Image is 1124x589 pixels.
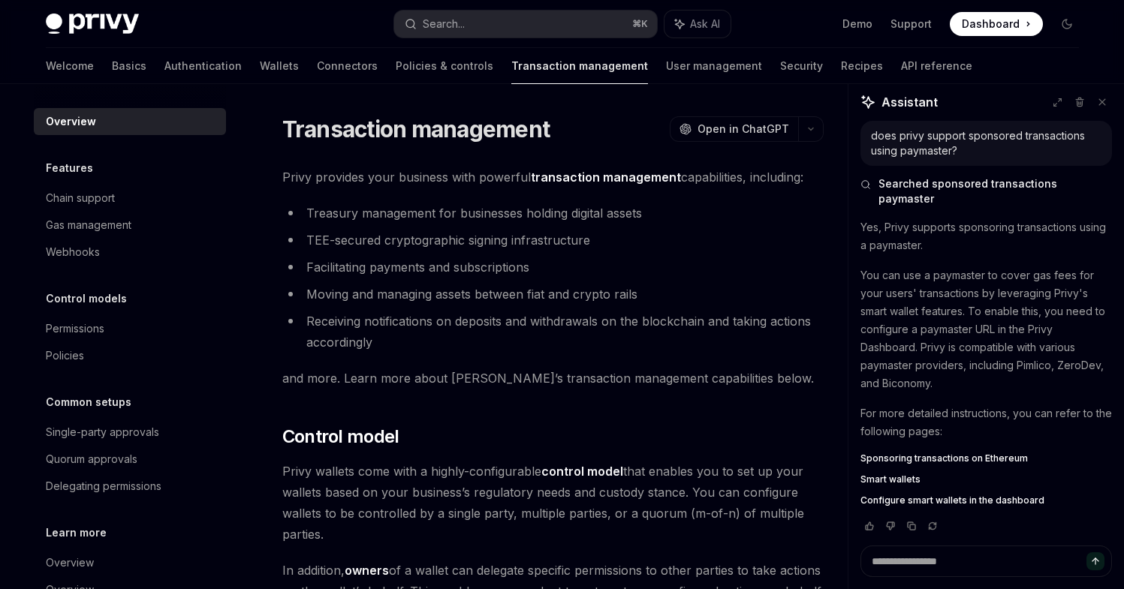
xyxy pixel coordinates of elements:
[46,477,161,495] div: Delegating permissions
[511,48,648,84] a: Transaction management
[34,315,226,342] a: Permissions
[46,290,127,308] h5: Control models
[282,425,399,449] span: Control model
[901,48,972,84] a: API reference
[860,452,1028,464] span: Sponsoring transactions on Ethereum
[871,128,1101,158] div: does privy support sponsored transactions using paymaster?
[282,230,824,251] li: TEE-secured cryptographic signing infrastructure
[531,170,681,185] strong: transaction management
[860,494,1044,506] span: Configure smart wallets in the dashboard
[46,189,115,207] div: Chain support
[860,473,921,485] span: Smart wallets
[46,14,139,35] img: dark logo
[34,185,226,212] a: Chain support
[46,320,104,338] div: Permissions
[46,48,94,84] a: Welcome
[282,368,824,389] span: and more. Learn more about [PERSON_NAME]’s transaction management capabilities below.
[34,212,226,239] a: Gas management
[345,563,389,578] a: owners
[46,159,93,177] h5: Features
[46,393,131,411] h5: Common setups
[962,17,1020,32] span: Dashboard
[282,116,550,143] h1: Transaction management
[860,473,1112,485] a: Smart wallets
[664,11,731,38] button: Ask AI
[46,113,96,131] div: Overview
[860,218,1112,254] p: Yes, Privy supports sponsoring transactions using a paymaster.
[396,48,493,84] a: Policies & controls
[842,17,872,32] a: Demo
[423,15,465,33] div: Search...
[282,167,824,188] span: Privy provides your business with powerful capabilities, including:
[34,419,226,446] a: Single-party approvals
[666,48,762,84] a: User management
[541,464,623,479] a: control model
[860,176,1112,206] button: Searched sponsored transactions paymaster
[541,464,623,479] strong: control model
[260,48,299,84] a: Wallets
[164,48,242,84] a: Authentication
[46,450,137,468] div: Quorum approvals
[282,257,824,278] li: Facilitating payments and subscriptions
[34,239,226,266] a: Webhooks
[950,12,1043,36] a: Dashboard
[394,11,657,38] button: Search...⌘K
[34,108,226,135] a: Overview
[34,342,226,369] a: Policies
[1055,12,1079,36] button: Toggle dark mode
[46,347,84,365] div: Policies
[46,243,100,261] div: Webhooks
[317,48,378,84] a: Connectors
[282,461,824,545] span: Privy wallets come with a highly-configurable that enables you to set up your wallets based on yo...
[112,48,146,84] a: Basics
[860,452,1112,464] a: Sponsoring transactions on Ethereum
[46,554,94,572] div: Overview
[34,549,226,576] a: Overview
[46,423,159,441] div: Single-party approvals
[46,216,131,234] div: Gas management
[282,284,824,305] li: Moving and managing assets between fiat and crypto rails
[890,17,932,32] a: Support
[860,266,1112,392] p: You can use a paymaster to cover gas fees for your users' transactions by leveraging Privy's smar...
[34,473,226,500] a: Delegating permissions
[860,404,1112,440] p: For more detailed instructions, you can refer to the following pages:
[282,203,824,224] li: Treasury management for businesses holding digital assets
[690,17,720,32] span: Ask AI
[860,494,1112,506] a: Configure smart wallets in the dashboard
[670,116,798,142] button: Open in ChatGPT
[632,18,648,30] span: ⌘ K
[34,446,226,473] a: Quorum approvals
[1086,552,1104,570] button: Send message
[841,48,883,84] a: Recipes
[46,524,107,542] h5: Learn more
[698,122,789,137] span: Open in ChatGPT
[282,311,824,353] li: Receiving notifications on deposits and withdrawals on the blockchain and taking actions accordingly
[878,176,1112,206] span: Searched sponsored transactions paymaster
[780,48,823,84] a: Security
[881,93,938,111] span: Assistant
